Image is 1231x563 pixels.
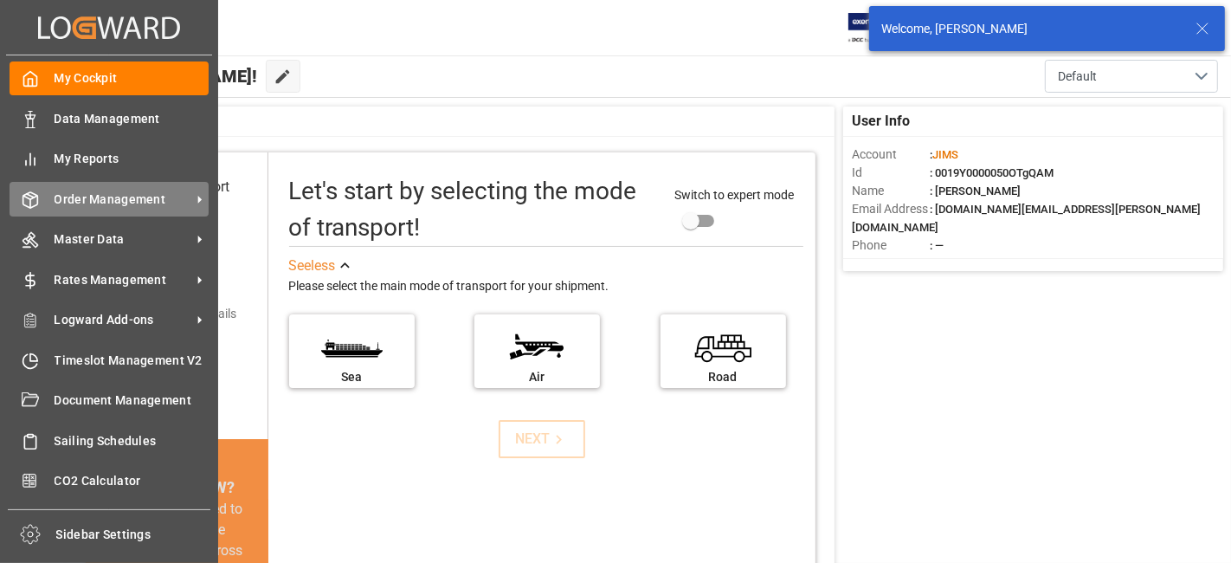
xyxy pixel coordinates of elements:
span: Email Address [852,200,930,218]
span: My Cockpit [55,69,209,87]
span: Logward Add-ons [55,311,191,329]
a: My Reports [10,142,209,176]
button: NEXT [499,420,585,458]
div: Air [483,368,591,386]
span: JIMS [932,148,958,161]
a: CO2 Calculator [10,464,209,498]
a: Document Management [10,384,209,417]
a: Timeslot Management V2 [10,343,209,377]
span: : — [930,239,944,252]
span: Document Management [55,392,209,410]
span: : 0019Y0000050OTgQAM [930,166,1054,179]
span: : Shipper [930,257,973,270]
div: Welcome, [PERSON_NAME] [881,20,1179,38]
a: My Cockpit [10,61,209,95]
span: Account Type [852,255,930,273]
span: Data Management [55,110,209,128]
div: Sea [298,368,406,386]
a: Tracking Shipment [10,504,209,538]
span: Order Management [55,191,191,209]
span: Name [852,182,930,200]
div: Please select the main mode of transport for your shipment. [289,276,803,297]
div: Road [669,368,777,386]
span: Id [852,164,930,182]
span: Timeslot Management V2 [55,352,209,370]
img: Exertis%20JAM%20-%20Email%20Logo.jpg_1722504956.jpg [848,13,908,43]
a: Data Management [10,101,209,135]
span: Sailing Schedules [55,432,209,450]
div: Let's start by selecting the mode of transport! [289,173,657,246]
span: Phone [852,236,930,255]
div: See less [289,256,336,276]
span: CO2 Calculator [55,472,209,490]
span: User Info [852,111,910,132]
div: Add shipping details [128,305,236,323]
span: Hello [PERSON_NAME]! [71,60,257,93]
span: Switch to expert mode [674,188,794,202]
span: Master Data [55,230,191,249]
span: : [930,148,958,161]
span: Rates Management [55,271,191,289]
span: Sidebar Settings [56,526,211,544]
a: Sailing Schedules [10,424,209,457]
span: Default [1058,68,1097,86]
span: My Reports [55,150,209,168]
span: Account [852,146,930,164]
span: : [PERSON_NAME] [930,184,1021,197]
button: open menu [1045,60,1218,93]
span: : [DOMAIN_NAME][EMAIL_ADDRESS][PERSON_NAME][DOMAIN_NAME] [852,203,1201,234]
div: NEXT [515,429,568,450]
